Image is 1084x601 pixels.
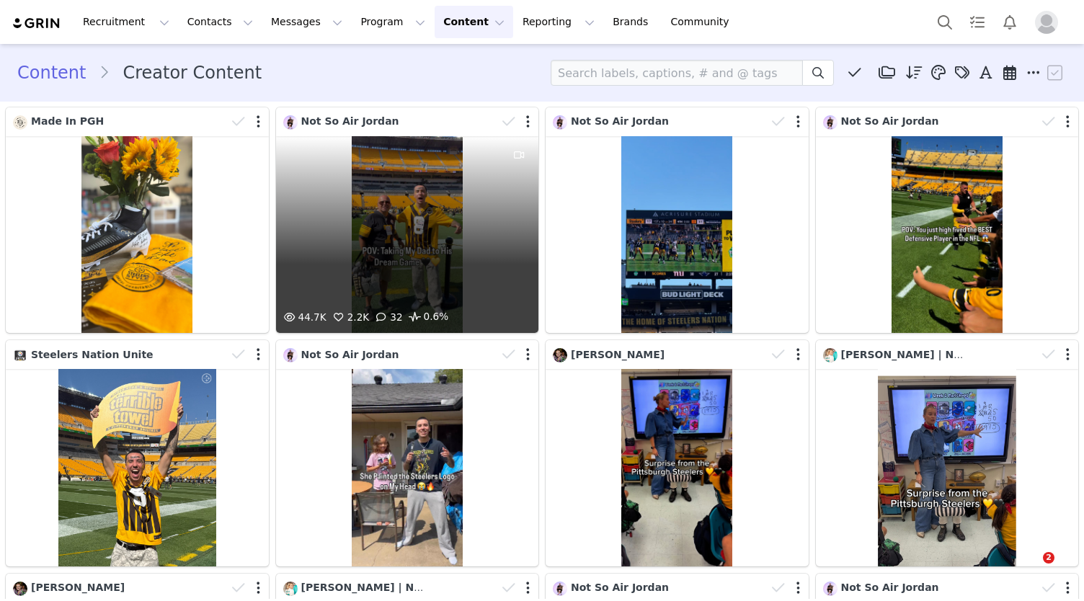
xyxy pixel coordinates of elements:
[13,582,27,596] img: 30711e8a-44bf-48af-b5b9-f508bb745faa--s.jpg
[31,115,104,127] span: Made In PGH
[330,311,370,323] span: 2.2K
[1013,552,1048,587] iframe: Intercom live chat
[823,115,838,130] img: 63e2613b-5e19-4fc6-ad42-97431ebbc0b0.jpg
[301,115,399,127] span: Not So Air Jordan
[662,6,745,38] a: Community
[994,6,1026,38] button: Notifications
[301,349,399,360] span: Not So Air Jordan
[841,115,939,127] span: Not So Air Jordan
[823,582,838,596] img: 63e2613b-5e19-4fc6-ad42-97431ebbc0b0.jpg
[283,115,298,130] img: 63e2613b-5e19-4fc6-ad42-97431ebbc0b0.jpg
[435,6,513,38] button: Content
[1026,11,1072,34] button: Profile
[283,348,298,362] img: 63e2613b-5e19-4fc6-ad42-97431ebbc0b0.jpg
[283,582,298,596] img: 61a674a5-afdb-4b1f-8f1c-07592b12c4a2.jpg
[17,60,99,86] a: Content
[571,115,669,127] span: Not So Air Jordan
[281,311,326,323] span: 44.7K
[1043,552,1054,564] span: 2
[31,349,154,360] span: Steelers Nation Unite
[514,6,603,38] button: Reporting
[571,582,669,593] span: Not So Air Jordan
[12,17,62,30] img: grin logo
[551,60,803,86] input: Search labels, captions, # and @ tags
[571,349,665,360] span: [PERSON_NAME]
[13,348,27,362] img: 01020fdb-18ee-4a97-9d2d-79de769e9ba4.jpg
[929,6,961,38] button: Search
[31,582,125,593] span: [PERSON_NAME]
[352,6,434,38] button: Program
[841,582,939,593] span: Not So Air Jordan
[841,349,1039,360] span: [PERSON_NAME] | NFeLementary™
[301,582,499,593] span: [PERSON_NAME] | NFeLementary™
[406,308,449,326] span: 0.6%
[179,6,262,38] button: Contacts
[1035,11,1058,34] img: placeholder-profile.jpg
[13,115,27,130] img: 74956e2d-579c-4b26-b994-af358cfc8aba.jpg
[553,348,567,362] img: 30711e8a-44bf-48af-b5b9-f508bb745faa--s.jpg
[823,348,838,362] img: 61a674a5-afdb-4b1f-8f1c-07592b12c4a2.jpg
[604,6,661,38] a: Brands
[373,311,402,323] span: 32
[553,115,567,130] img: 63e2613b-5e19-4fc6-ad42-97431ebbc0b0.jpg
[262,6,351,38] button: Messages
[961,6,993,38] a: Tasks
[553,582,567,596] img: 63e2613b-5e19-4fc6-ad42-97431ebbc0b0.jpg
[74,6,178,38] button: Recruitment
